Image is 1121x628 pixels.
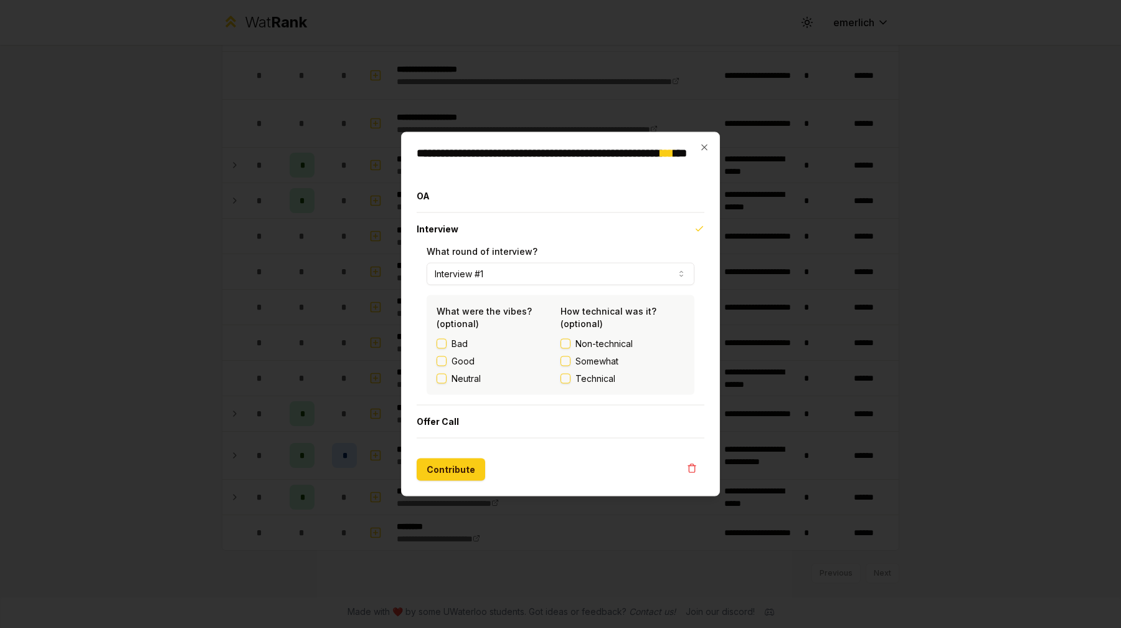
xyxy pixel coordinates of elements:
button: Somewhat [560,356,570,366]
button: OA [417,180,704,212]
button: Contribute [417,459,485,481]
label: Good [452,355,475,368]
div: Interview [417,245,704,405]
label: How technical was it? (optional) [560,306,656,329]
label: Neutral [452,373,481,385]
span: Somewhat [575,355,618,368]
button: Offer Call [417,406,704,438]
label: Bad [452,338,468,350]
button: Interview [417,213,704,245]
label: What round of interview? [427,246,537,257]
span: Non-technical [575,338,633,350]
span: Technical [575,373,615,385]
label: What were the vibes? (optional) [437,306,532,329]
button: Non-technical [560,339,570,349]
button: Technical [560,374,570,384]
